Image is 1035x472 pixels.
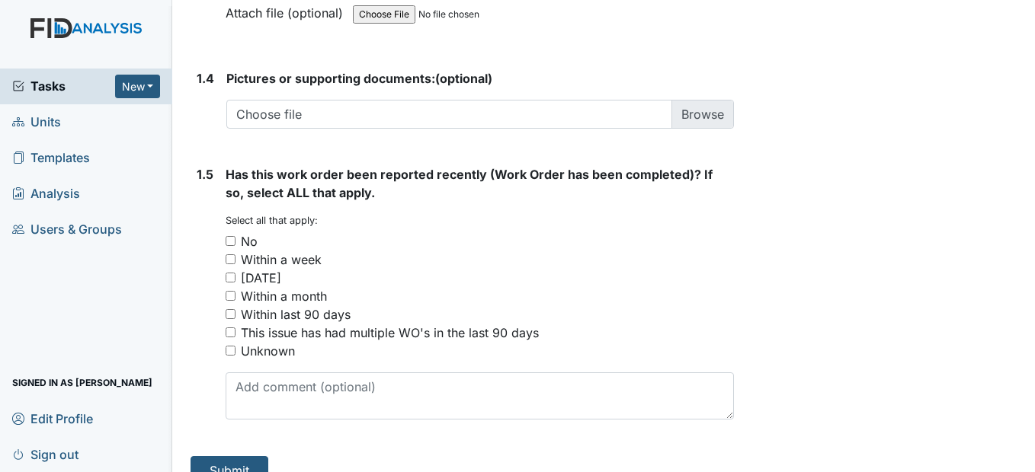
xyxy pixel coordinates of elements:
[241,269,281,287] div: [DATE]
[226,71,435,86] span: Pictures or supporting documents:
[226,167,713,200] span: Has this work order been reported recently (Work Order has been completed)? If so, select ALL tha...
[226,327,236,337] input: This issue has had multiple WO's in the last 90 days
[226,215,318,226] small: Select all that apply:
[12,110,61,134] span: Units
[12,182,80,206] span: Analysis
[241,305,351,324] div: Within last 90 days
[12,442,79,466] span: Sign out
[226,291,236,301] input: Within a month
[197,165,213,183] label: 1.5
[241,342,295,360] div: Unknown
[241,324,539,342] div: This issue has had multiple WO's in the last 90 days
[226,346,236,356] input: Unknown
[226,273,236,282] input: [DATE]
[12,407,93,430] span: Edit Profile
[241,287,327,305] div: Within a month
[241,250,322,269] div: Within a week
[12,371,152,394] span: Signed in as [PERSON_NAME]
[197,69,214,88] label: 1.4
[12,218,122,241] span: Users & Groups
[12,146,90,170] span: Templates
[12,77,115,95] a: Tasks
[241,232,258,250] div: No
[226,69,733,88] strong: (optional)
[226,309,236,319] input: Within last 90 days
[226,254,236,264] input: Within a week
[115,75,161,98] button: New
[226,236,236,246] input: No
